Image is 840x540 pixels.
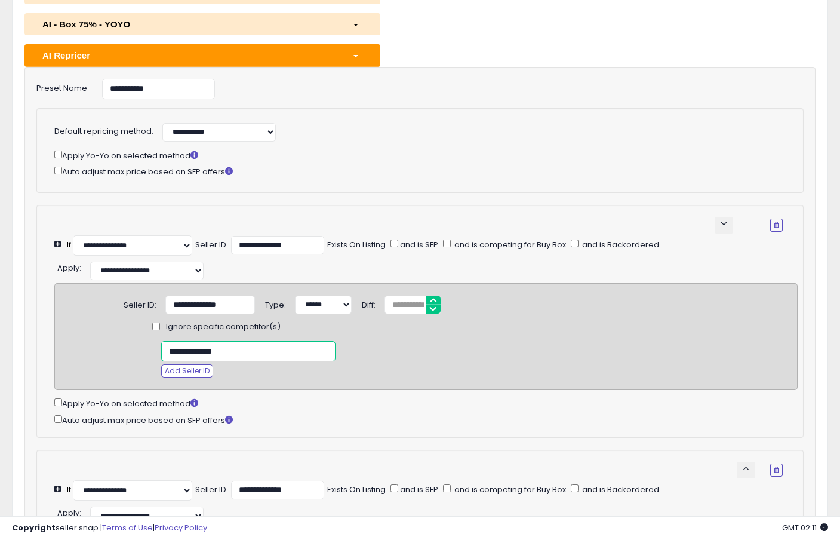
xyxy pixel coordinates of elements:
div: AI - Box 75% - YOYO [33,18,343,30]
button: keyboard_arrow_up [737,462,755,478]
span: and is competing for Buy Box [453,484,566,495]
span: 2025-08-17 02:11 GMT [782,522,828,533]
span: and is Backordered [580,239,659,250]
span: and is SFP [398,484,438,495]
span: and is Backordered [580,484,659,495]
span: keyboard_arrow_up [740,463,752,474]
button: AI Repricer [24,44,380,66]
div: : [57,259,81,274]
div: Seller ID [195,484,226,496]
a: Privacy Policy [155,522,207,533]
span: and is SFP [398,239,438,250]
div: : [57,504,81,519]
div: seller snap | | [12,523,207,534]
div: Auto adjust max price based on SFP offers [54,164,783,178]
a: Terms of Use [102,522,153,533]
div: Apply Yo-Yo on selected method [54,396,798,410]
span: Apply [57,262,79,274]
span: Ignore specific competitor(s) [166,321,281,333]
div: Apply Yo-Yo on selected method [54,148,783,162]
div: Exists On Listing [327,240,386,251]
span: and is competing for Buy Box [453,239,566,250]
div: Exists On Listing [327,484,386,496]
div: Type: [265,296,286,311]
span: keyboard_arrow_down [718,218,730,229]
label: Default repricing method: [54,126,153,137]
div: Diff: [362,296,376,311]
label: Preset Name [27,79,93,94]
i: Remove Condition [774,222,779,229]
div: Seller ID: [124,296,156,311]
i: Remove Condition [774,467,779,474]
div: Seller ID [195,240,226,251]
span: Apply [57,507,79,518]
div: AI Repricer [33,49,343,62]
div: Auto adjust max price based on SFP offers [54,413,798,427]
button: AI - Box 75% - YOYO [24,13,380,35]
strong: Copyright [12,522,56,533]
button: Add Seller ID [161,364,213,378]
button: keyboard_arrow_down [715,217,733,234]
